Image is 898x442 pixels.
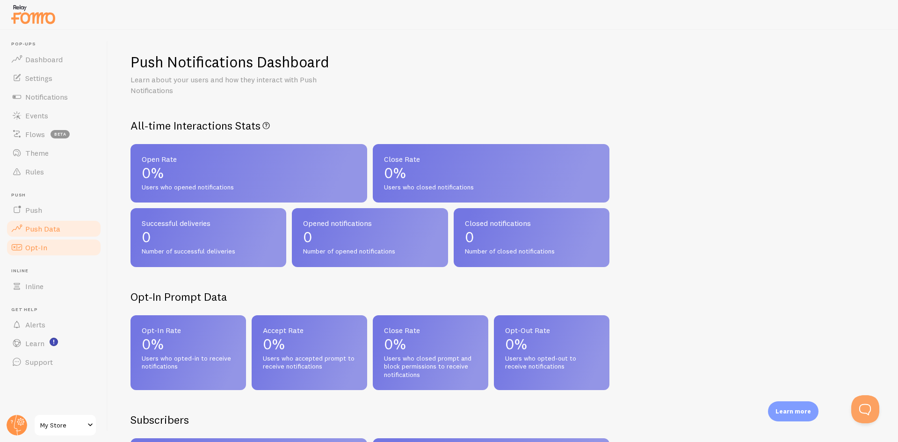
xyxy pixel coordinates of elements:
[25,92,68,101] span: Notifications
[6,219,102,238] a: Push Data
[303,230,436,245] p: 0
[6,106,102,125] a: Events
[25,320,45,329] span: Alerts
[25,243,47,252] span: Opt-In
[130,74,355,96] p: Learn about your users and how they interact with Push Notifications
[465,230,598,245] p: 0
[6,125,102,144] a: Flows beta
[142,355,235,371] span: Users who opted-in to receive notifications
[142,183,356,192] span: Users who opened notifications
[384,155,598,163] span: Close Rate
[10,2,57,26] img: fomo-relay-logo-orange.svg
[142,166,356,181] p: 0%
[130,413,189,427] h2: Subscribers
[6,238,102,257] a: Opt-In
[25,282,43,291] span: Inline
[465,219,598,227] span: Closed notifications
[11,307,102,313] span: Get Help
[768,401,818,421] div: Learn more
[303,219,436,227] span: Opened notifications
[130,290,609,304] h2: Opt-In Prompt Data
[775,407,811,416] p: Learn more
[505,326,598,334] span: Opt-Out Rate
[263,337,356,352] p: 0%
[25,167,44,176] span: Rules
[263,326,356,334] span: Accept Rate
[384,355,477,379] span: Users who closed prompt and block permissions to receive notifications
[34,414,97,436] a: My Store
[142,247,275,256] span: Number of successful deliveries
[25,148,49,158] span: Theme
[40,420,85,431] span: My Store
[384,326,477,334] span: Close Rate
[11,268,102,274] span: Inline
[465,247,598,256] span: Number of closed notifications
[6,69,102,87] a: Settings
[851,395,879,423] iframe: Help Scout Beacon - Open
[50,338,58,346] svg: <p>Watch New Feature Tutorials!</p>
[130,52,329,72] h1: Push Notifications Dashboard
[25,224,60,233] span: Push Data
[142,230,275,245] p: 0
[384,183,598,192] span: Users who closed notifications
[6,201,102,219] a: Push
[11,41,102,47] span: Pop-ups
[6,353,102,371] a: Support
[25,357,53,367] span: Support
[142,326,235,334] span: Opt-In Rate
[11,192,102,198] span: Push
[6,50,102,69] a: Dashboard
[142,337,235,352] p: 0%
[384,166,598,181] p: 0%
[142,155,356,163] span: Open Rate
[25,205,42,215] span: Push
[6,144,102,162] a: Theme
[6,334,102,353] a: Learn
[505,355,598,371] span: Users who opted-out to receive notifications
[6,162,102,181] a: Rules
[6,277,102,296] a: Inline
[51,130,70,138] span: beta
[505,337,598,352] p: 0%
[130,118,609,133] h2: All-time Interactions Stats
[384,337,477,352] p: 0%
[25,111,48,120] span: Events
[25,339,44,348] span: Learn
[303,247,436,256] span: Number of opened notifications
[25,130,45,139] span: Flows
[25,73,52,83] span: Settings
[263,355,356,371] span: Users who accepted prompt to receive notifications
[142,219,275,227] span: Successful deliveries
[6,315,102,334] a: Alerts
[6,87,102,106] a: Notifications
[25,55,63,64] span: Dashboard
